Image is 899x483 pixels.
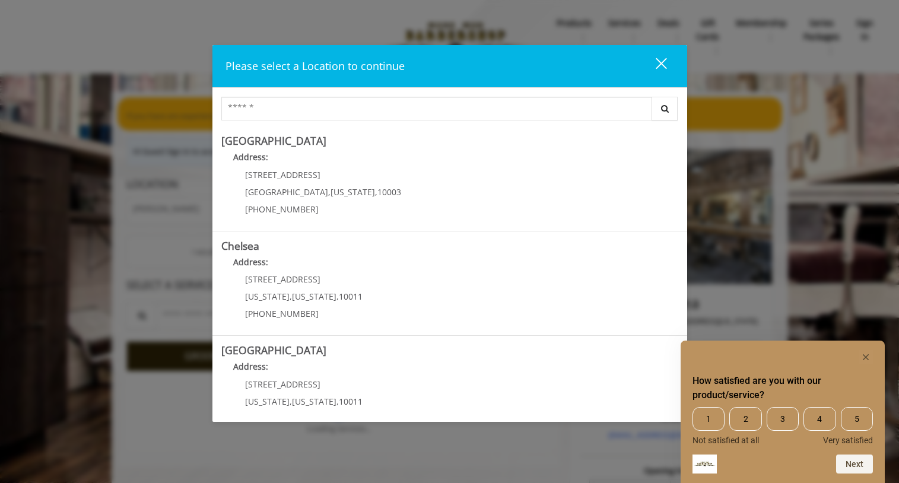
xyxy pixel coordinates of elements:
b: Address: [233,151,268,163]
span: , [336,291,339,302]
button: close dialog [634,54,674,78]
span: Please select a Location to continue [225,59,405,73]
div: close dialog [642,57,666,75]
span: Very satisfied [823,436,873,445]
span: 4 [803,407,836,431]
span: 10011 [339,291,363,302]
span: [PHONE_NUMBER] [245,308,319,319]
b: [GEOGRAPHIC_DATA] [221,343,326,357]
span: 1 [692,407,725,431]
b: Address: [233,361,268,372]
span: , [375,186,377,198]
button: Hide survey [859,350,873,364]
span: 10003 [377,186,401,198]
span: [GEOGRAPHIC_DATA] [245,186,328,198]
span: , [328,186,331,198]
span: [US_STATE] [245,291,290,302]
span: [PHONE_NUMBER] [245,204,319,215]
span: 2 [729,407,761,431]
span: [US_STATE] [245,396,290,407]
b: [GEOGRAPHIC_DATA] [221,134,326,148]
input: Search Center [221,97,652,120]
div: How satisfied are you with our product/service? Select an option from 1 to 5, with 1 being Not sa... [692,350,873,474]
span: , [290,396,292,407]
span: 3 [767,407,799,431]
span: , [336,396,339,407]
span: 10011 [339,396,363,407]
i: Search button [658,104,672,113]
span: Not satisfied at all [692,436,759,445]
span: [US_STATE] [292,396,336,407]
span: [US_STATE] [292,291,336,302]
div: How satisfied are you with our product/service? Select an option from 1 to 5, with 1 being Not sa... [692,407,873,445]
span: [US_STATE] [331,186,375,198]
span: [STREET_ADDRESS] [245,274,320,285]
span: [STREET_ADDRESS] [245,379,320,390]
span: , [290,291,292,302]
button: Next question [836,455,873,474]
b: Address: [233,256,268,268]
span: [PHONE_NUMBER] [245,413,319,424]
h2: How satisfied are you with our product/service? Select an option from 1 to 5, with 1 being Not sa... [692,374,873,402]
b: Chelsea [221,239,259,253]
span: 5 [841,407,873,431]
span: [STREET_ADDRESS] [245,169,320,180]
div: Center Select [221,97,678,126]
